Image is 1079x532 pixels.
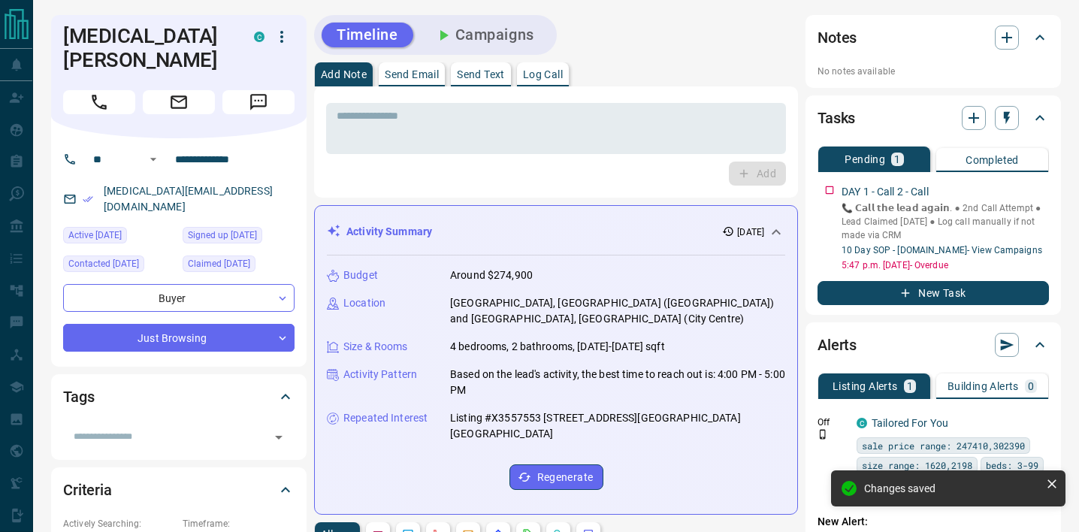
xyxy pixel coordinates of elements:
div: Fri Jul 04 2025 [183,255,295,277]
p: Pending [845,154,885,165]
p: Timeframe: [183,517,295,530]
p: DAY 1 - Call 2 - Call [842,184,929,200]
span: Contacted [DATE] [68,256,139,271]
button: Open [268,427,289,448]
span: sale price range: 247410,302390 [862,438,1025,453]
div: Alerts [818,327,1049,363]
div: Fri Jul 04 2025 [63,227,175,248]
button: Open [144,150,162,168]
div: Buyer [63,284,295,312]
p: No notes available [818,65,1049,78]
p: Activity Pattern [343,367,417,382]
div: Activity Summary[DATE] [327,218,785,246]
p: Budget [343,268,378,283]
button: New Task [818,281,1049,305]
a: [MEDICAL_DATA][EMAIL_ADDRESS][DOMAIN_NAME] [104,185,273,213]
p: 1 [894,154,900,165]
p: 1 [907,381,913,391]
div: Tags [63,379,295,415]
p: Actively Searching: [63,517,175,530]
p: Building Alerts [948,381,1019,391]
p: Based on the lead's activity, the best time to reach out is: 4:00 PM - 5:00 PM [450,367,785,398]
p: Send Email [385,69,439,80]
h2: Criteria [63,478,112,502]
h2: Notes [818,26,857,50]
p: Listing #X3557553 [STREET_ADDRESS][GEOGRAPHIC_DATA] [GEOGRAPHIC_DATA] [450,410,785,442]
h1: [MEDICAL_DATA][PERSON_NAME] [63,24,231,72]
span: beds: 3-99 [986,458,1038,473]
div: condos.ca [857,418,867,428]
div: Fri Jul 04 2025 [63,255,175,277]
button: Regenerate [509,464,603,490]
button: Timeline [322,23,413,47]
p: 0 [1028,381,1034,391]
svg: Email Verified [83,194,93,204]
p: Around $274,900 [450,268,533,283]
div: Criteria [63,472,295,508]
span: Claimed [DATE] [188,256,250,271]
p: [DATE] [737,225,764,239]
div: Fri Jul 04 2025 [183,227,295,248]
a: 10 Day SOP - [DOMAIN_NAME]- View Campaigns [842,245,1042,255]
p: Add Note [321,69,367,80]
p: Repeated Interest [343,410,428,426]
h2: Tags [63,385,94,409]
button: Campaigns [419,23,549,47]
a: Tailored For You [872,417,948,429]
div: Just Browsing [63,324,295,352]
span: Signed up [DATE] [188,228,257,243]
p: Off [818,416,848,429]
p: 5:47 p.m. [DATE] - Overdue [842,258,1049,272]
p: [GEOGRAPHIC_DATA], [GEOGRAPHIC_DATA] ([GEOGRAPHIC_DATA]) and [GEOGRAPHIC_DATA], [GEOGRAPHIC_DATA]... [450,295,785,327]
p: Completed [966,155,1019,165]
p: Listing Alerts [833,381,898,391]
span: Message [222,90,295,114]
p: Activity Summary [346,224,432,240]
div: Changes saved [864,482,1040,494]
span: Active [DATE] [68,228,122,243]
div: Tasks [818,100,1049,136]
span: size range: 1620,2198 [862,458,972,473]
p: New Alert: [818,514,1049,530]
span: Email [143,90,215,114]
p: Log Call [523,69,563,80]
div: condos.ca [254,32,264,42]
p: Location [343,295,385,311]
p: Size & Rooms [343,339,408,355]
p: 4 bedrooms, 2 bathrooms, [DATE]-[DATE] sqft [450,339,665,355]
h2: Alerts [818,333,857,357]
svg: Push Notification Only [818,429,828,440]
h2: Tasks [818,106,855,130]
span: Call [63,90,135,114]
p: 📞 𝗖𝗮𝗹𝗹 𝘁𝗵𝗲 𝗹𝗲𝗮𝗱 𝗮𝗴𝗮𝗶𝗻. ● 2nd Call Attempt ● Lead Claimed [DATE] ‎● Log call manually if not made ... [842,201,1049,242]
div: Notes [818,20,1049,56]
p: Send Text [457,69,505,80]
